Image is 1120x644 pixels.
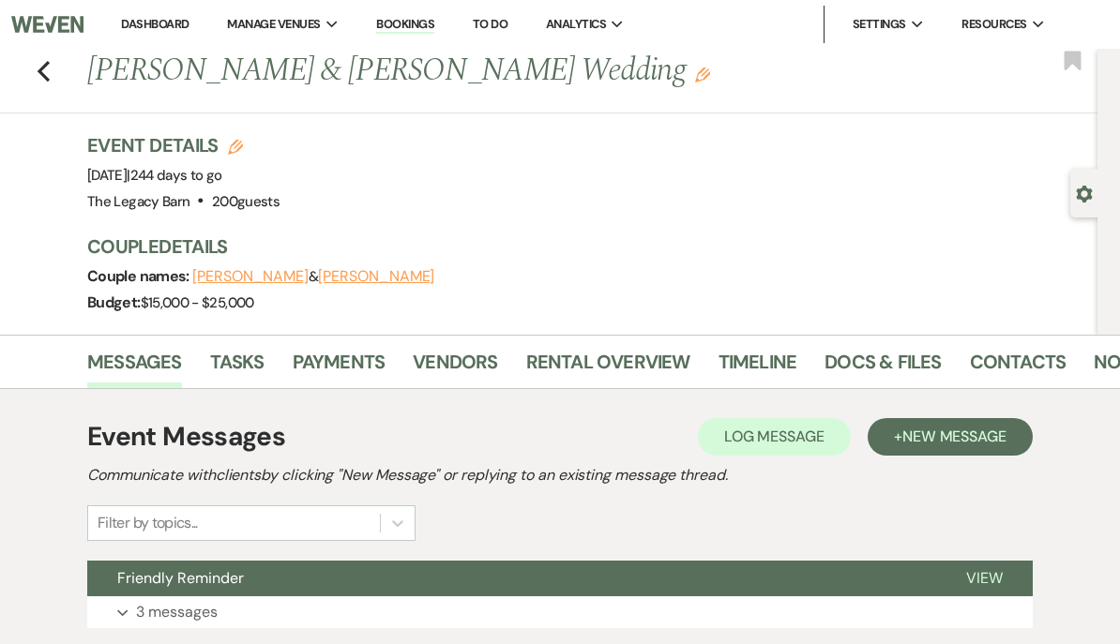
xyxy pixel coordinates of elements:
[87,464,1033,487] h2: Communicate with clients by clicking "New Message" or replying to an existing message thread.
[98,512,198,534] div: Filter by topics...
[192,267,434,286] span: &
[695,66,710,82] button: Edit
[127,166,221,185] span: |
[970,347,1067,388] a: Contacts
[961,15,1026,34] span: Resources
[136,600,218,624] p: 3 messages
[546,15,606,34] span: Analytics
[318,269,434,284] button: [PERSON_NAME]
[212,192,280,211] span: 200 guests
[87,266,192,286] span: Couple names:
[87,49,888,94] h1: [PERSON_NAME] & [PERSON_NAME] Wedding
[87,132,280,158] h3: Event Details
[87,233,1079,260] h3: Couple Details
[192,269,309,284] button: [PERSON_NAME]
[227,15,320,34] span: Manage Venues
[698,418,851,456] button: Log Message
[376,16,434,34] a: Bookings
[853,15,906,34] span: Settings
[724,427,825,446] span: Log Message
[293,347,386,388] a: Payments
[130,166,222,185] span: 244 days to go
[11,5,83,44] img: Weven Logo
[87,561,936,596] button: Friendly Reminder
[210,347,265,388] a: Tasks
[87,596,1033,628] button: 3 messages
[87,417,285,457] h1: Event Messages
[413,347,497,388] a: Vendors
[117,568,244,588] span: Friendly Reminder
[87,166,222,185] span: [DATE]
[526,347,690,388] a: Rental Overview
[87,192,189,211] span: The Legacy Barn
[868,418,1033,456] button: +New Message
[902,427,1006,446] span: New Message
[936,561,1033,596] button: View
[966,568,1003,588] span: View
[87,347,182,388] a: Messages
[121,16,189,32] a: Dashboard
[87,292,141,312] span: Budget:
[473,16,507,32] a: To Do
[719,347,797,388] a: Timeline
[141,293,254,312] span: $15,000 - $25,000
[1076,184,1093,202] button: Open lead details
[825,347,941,388] a: Docs & Files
